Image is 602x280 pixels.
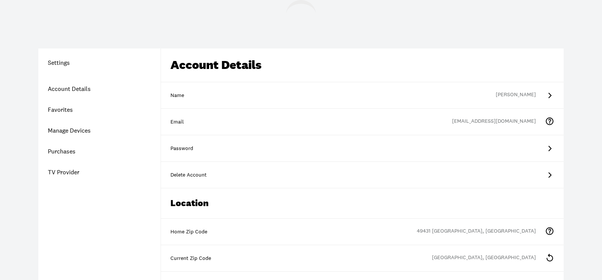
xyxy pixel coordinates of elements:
div: [PERSON_NAME] [496,91,545,100]
div: [GEOGRAPHIC_DATA], [GEOGRAPHIC_DATA] [432,254,545,263]
a: Manage Devices [38,120,161,141]
div: Password [170,145,554,152]
div: [EMAIL_ADDRESS][DOMAIN_NAME] [452,117,545,127]
a: Favorites [38,99,161,120]
a: TV Provider [38,162,161,183]
div: Location [161,188,564,219]
a: Purchases [38,141,161,162]
div: Current Zip Code [170,255,554,262]
div: Email [170,118,554,126]
div: Delete Account [170,171,554,179]
h1: Settings [38,58,161,67]
div: Account Details [161,48,564,82]
div: 49431 [GEOGRAPHIC_DATA], [GEOGRAPHIC_DATA] [417,227,545,236]
div: Name [170,92,554,99]
div: Home Zip Code [170,228,554,236]
a: Account Details [38,78,161,99]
